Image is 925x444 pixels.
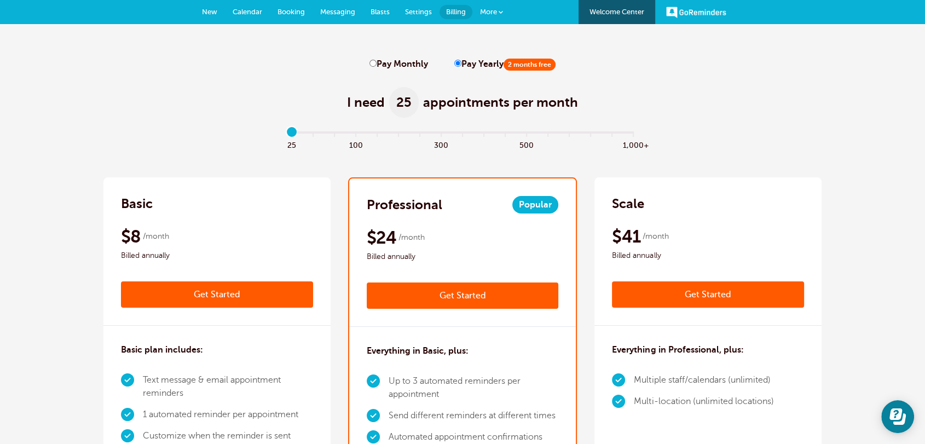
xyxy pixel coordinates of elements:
h2: Professional [367,196,442,214]
a: Get Started [367,282,559,309]
span: Billed annually [612,249,804,262]
span: Billed annually [367,250,559,263]
span: Booking [277,8,305,16]
input: Pay Yearly2 months free [454,60,461,67]
span: Settings [405,8,432,16]
span: New [202,8,217,16]
span: Calendar [233,8,262,16]
span: $41 [612,226,640,247]
span: Messaging [320,8,355,16]
li: Multiple staff/calendars (unlimited) [634,370,773,391]
span: Billed annually [121,249,313,262]
a: Get Started [121,281,313,308]
h2: Scale [612,195,644,212]
span: 1,000+ [623,138,644,151]
h3: Everything in Basic, plus: [367,344,469,357]
span: /month [143,230,169,243]
span: Popular [512,196,558,214]
h2: Basic [121,195,153,212]
span: 100 [345,138,367,151]
span: $24 [367,227,397,249]
li: Text message & email appointment reminders [143,370,313,404]
li: Send different reminders at different times [389,405,559,426]
iframe: Resource center [881,400,914,433]
span: 2 months free [504,59,556,71]
span: Billing [446,8,466,16]
label: Pay Yearly [454,59,556,70]
span: appointments per month [423,94,578,111]
input: Pay Monthly [369,60,377,67]
span: /month [642,230,668,243]
span: 25 [281,138,303,151]
span: $8 [121,226,141,247]
span: Blasts [371,8,390,16]
span: 500 [516,138,537,151]
a: Get Started [612,281,804,308]
h3: Everything in Professional, plus: [612,343,743,356]
span: More [480,8,497,16]
li: Multi-location (unlimited locations) [634,391,773,412]
a: Billing [440,5,472,19]
h3: Basic plan includes: [121,343,203,356]
li: Up to 3 automated reminders per appointment [389,371,559,405]
li: 1 automated reminder per appointment [143,404,313,425]
label: Pay Monthly [369,59,428,70]
span: 25 [389,87,419,118]
span: I need [347,94,385,111]
span: /month [398,231,425,244]
span: 300 [431,138,452,151]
